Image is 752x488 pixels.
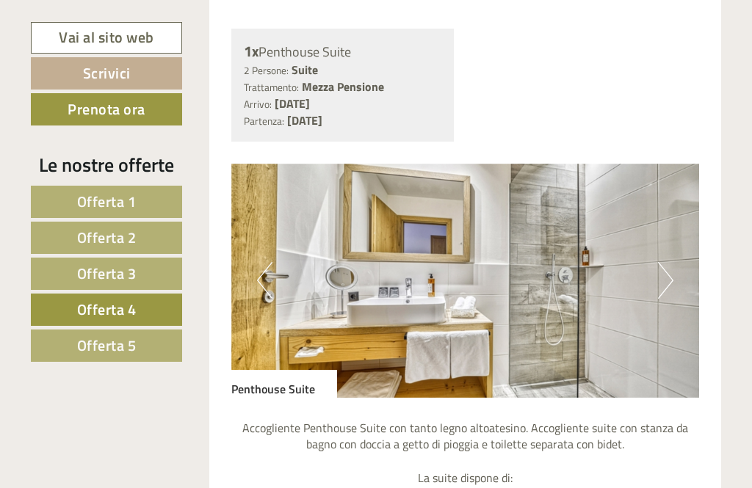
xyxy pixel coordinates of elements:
[244,80,299,95] small: Trattamento:
[244,63,289,78] small: 2 Persone:
[31,93,182,125] a: Prenota ora
[244,41,442,62] div: Penthouse Suite
[275,95,310,112] b: [DATE]
[257,262,272,299] button: Previous
[231,370,337,398] div: Penthouse Suite
[244,114,284,128] small: Partenza:
[77,262,137,285] span: Offerta 3
[231,164,700,398] img: image
[31,57,182,90] a: Scrivici
[287,112,322,129] b: [DATE]
[244,97,272,112] small: Arrivo:
[292,61,318,79] b: Suite
[77,226,137,249] span: Offerta 2
[77,334,137,357] span: Offerta 5
[31,22,182,54] a: Vai al sito web
[77,298,137,321] span: Offerta 4
[77,190,137,213] span: Offerta 1
[244,40,258,62] b: 1x
[31,151,182,178] div: Le nostre offerte
[302,78,384,95] b: Mezza Pensione
[658,262,673,299] button: Next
